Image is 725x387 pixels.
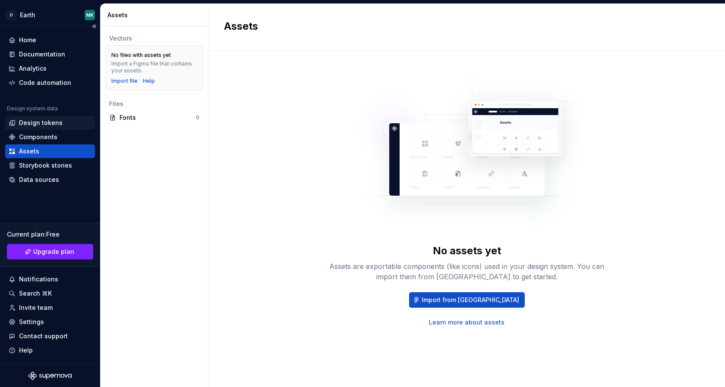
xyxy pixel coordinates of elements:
div: 0 [196,114,199,121]
button: Contact support [5,329,95,343]
button: Collapse sidebar [88,20,100,32]
div: No files with assets yet [111,52,171,59]
div: Help [19,346,33,355]
div: Home [19,36,36,44]
div: Current plan : Free [7,230,93,239]
div: Vectors [109,34,199,43]
a: Components [5,130,95,144]
div: Data sources [19,175,59,184]
span: Upgrade plan [33,247,74,256]
div: Analytics [19,64,47,73]
div: No assets yet [433,244,501,258]
button: Upgrade plan [7,244,93,259]
div: Code automation [19,78,71,87]
div: Files [109,100,199,108]
div: Invite team [19,303,53,312]
button: Notifications [5,272,95,286]
div: Notifications [19,275,58,284]
div: Design system data [7,105,58,112]
a: Learn more about assets [429,318,504,327]
div: D [6,10,16,20]
button: Search ⌘K [5,287,95,300]
button: Import file [111,78,138,84]
div: Earth [20,11,35,19]
a: Assets [5,144,95,158]
div: Fonts [120,113,196,122]
a: Analytics [5,62,95,75]
a: Invite team [5,301,95,315]
a: Data sources [5,173,95,187]
button: Help [5,343,95,357]
a: Design tokens [5,116,95,130]
div: Assets [19,147,39,156]
div: Import a Figma file that contains your assets. [111,60,197,74]
a: Storybook stories [5,159,95,172]
div: Settings [19,318,44,326]
div: Assets [107,11,205,19]
div: Search ⌘K [19,289,52,298]
a: Home [5,33,95,47]
a: Fonts0 [106,111,203,125]
h2: Assets [224,19,699,33]
a: Documentation [5,47,95,61]
svg: Supernova Logo [28,371,72,380]
div: Assets are exportable components (like icons) used in your design system. You can import them fro... [329,261,605,282]
div: Design tokens [19,119,63,127]
div: MK [86,12,94,19]
a: Code automation [5,76,95,90]
div: Storybook stories [19,161,72,170]
button: DEarthMK [2,6,98,24]
div: Components [19,133,57,141]
div: Contact support [19,332,68,340]
button: Import from [GEOGRAPHIC_DATA] [409,292,525,308]
a: Settings [5,315,95,329]
div: Documentation [19,50,65,59]
span: Import from [GEOGRAPHIC_DATA] [422,296,519,304]
a: Help [143,78,155,84]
